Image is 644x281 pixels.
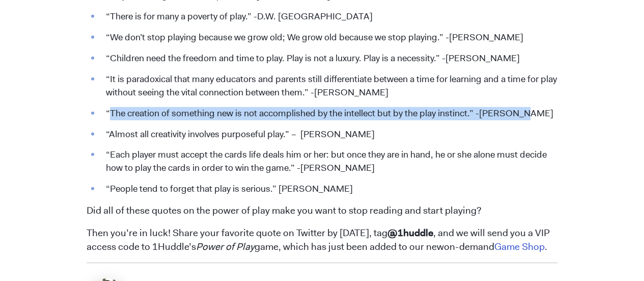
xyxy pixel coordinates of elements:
li: “People tend to forget that play is serious.” [PERSON_NAME] [101,183,557,196]
li: “It is paradoxical that many educators and parents still differentiate between a time for learnin... [101,73,557,99]
a: Game Shop [494,240,545,253]
p: Then you’re in luck! Share your favorite quote on Twitter by [DATE], tag , and we will send you a... [87,226,557,254]
em: Power of Play [196,240,255,253]
li: “Children need the freedom and time to play. Play is not a luxury. Play is a necessity.” -[PERSON... [101,52,557,65]
li: “We don’t stop playing because we grow old; We grow old because we stop playing.” -[PERSON_NAME] [101,31,557,44]
li: “There is for many a poverty of play.” -D.W. [GEOGRAPHIC_DATA] [101,10,557,23]
span: @1huddle [387,226,433,239]
span: n-demand [450,240,494,253]
p: Did all of these quotes on the power of play make you want to stop reading and start playing? [87,204,557,218]
span: o [444,240,450,253]
li: “The creation of something new is not accomplished by the intellect but by the play instinct.” -[... [101,107,557,120]
li: “Each player must accept the cards life deals him or her: but once they are in hand, he or she al... [101,148,557,175]
li: “Almost all creativity involves purposeful play.” – [PERSON_NAME] [101,128,557,141]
